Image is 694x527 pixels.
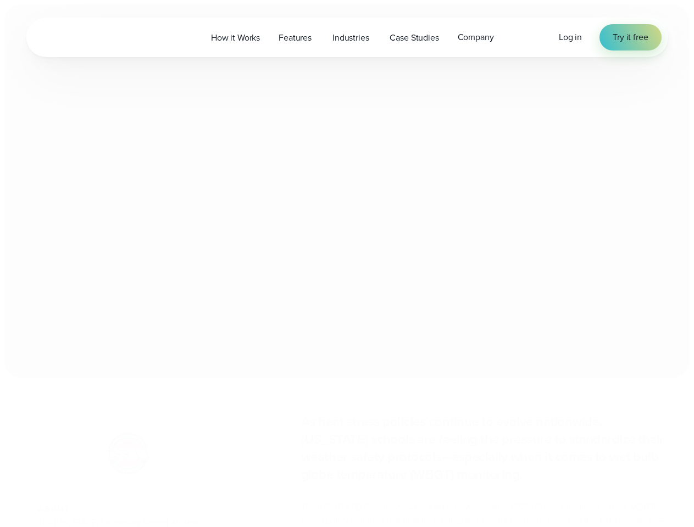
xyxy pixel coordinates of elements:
[390,31,438,44] span: Case Studies
[599,24,661,51] a: Try it free
[332,31,369,44] span: Industries
[380,26,448,49] a: Case Studies
[559,31,582,43] span: Log in
[279,31,312,44] span: Features
[211,31,260,44] span: How it Works
[202,26,269,49] a: How it Works
[613,31,648,44] span: Try it free
[559,31,582,44] a: Log in
[458,31,494,44] span: Company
